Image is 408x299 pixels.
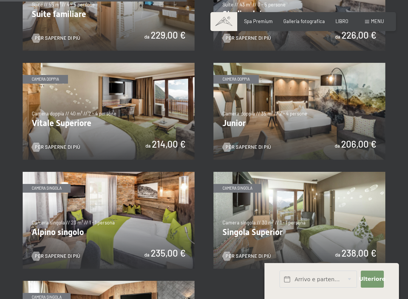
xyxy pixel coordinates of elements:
font: menu [371,18,384,24]
font: Per saperne di più [226,144,271,150]
a: Per saperne di più [32,35,80,42]
a: Per saperne di più [223,253,271,260]
a: LIBRO [335,18,348,24]
font: Per saperne di più [226,253,271,259]
a: Junior [213,63,385,67]
font: Per saperne di più [226,35,271,41]
a: Galleria fotografica [283,18,325,24]
a: Per saperne di più [32,253,80,260]
img: Singola Superior [213,172,385,269]
a: Alpino singolo [23,172,195,176]
a: Per saperne di più [32,144,80,151]
img: Vitale Superiore [23,63,195,160]
a: Singola Superior [213,172,385,176]
a: Per saperne di più [223,144,271,151]
font: Per saperne di più [35,35,80,41]
a: Spa Premium [244,18,273,24]
img: Alpino singolo [23,172,195,269]
a: Singolo Relax [23,281,195,285]
font: Per saperne di più [35,144,80,150]
a: Vitale Superiore [23,63,195,67]
a: Per saperne di più [223,35,271,42]
button: Ulteriore [361,271,384,288]
font: Ulteriore [359,276,385,282]
img: Junior [213,63,385,160]
font: Per saperne di più [35,253,80,259]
